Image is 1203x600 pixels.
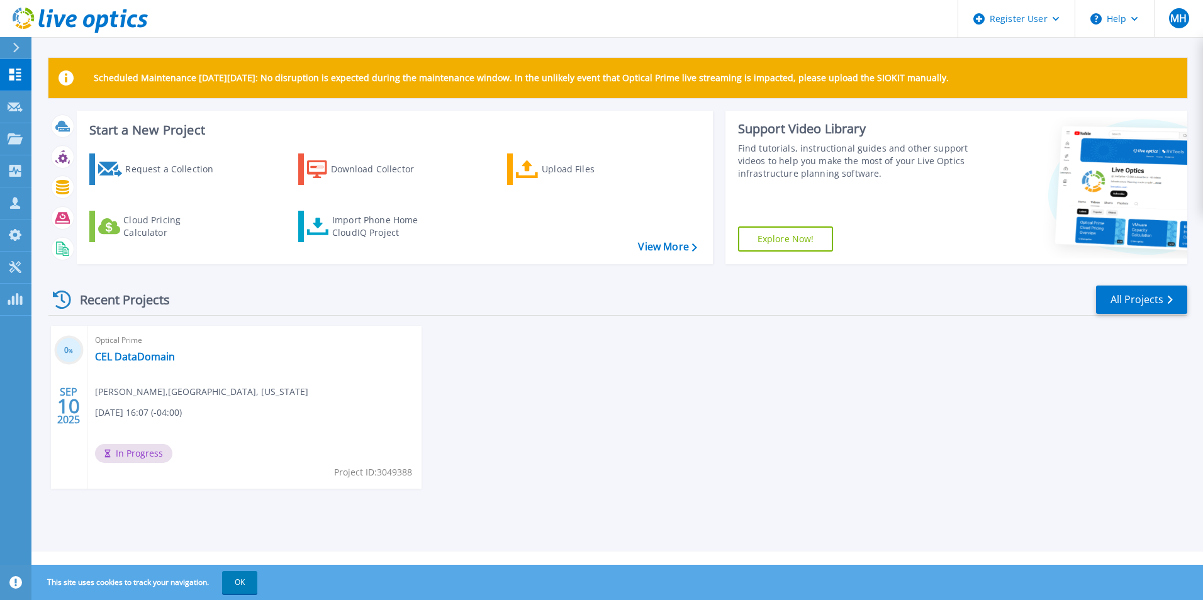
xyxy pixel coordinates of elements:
[95,406,182,419] span: [DATE] 16:07 (-04:00)
[95,350,175,363] a: CEL DataDomain
[57,383,81,429] div: SEP 2025
[334,465,412,479] span: Project ID: 3049388
[48,284,187,315] div: Recent Projects
[69,347,73,354] span: %
[738,142,973,180] div: Find tutorials, instructional guides and other support videos to help you make the most of your L...
[125,157,226,182] div: Request a Collection
[54,343,84,358] h3: 0
[738,121,973,137] div: Support Video Library
[1170,13,1187,23] span: MH
[222,571,257,594] button: OK
[89,153,230,185] a: Request a Collection
[638,241,697,253] a: View More
[95,385,308,399] span: [PERSON_NAME] , [GEOGRAPHIC_DATA], [US_STATE]
[1096,286,1187,314] a: All Projects
[94,73,949,83] p: Scheduled Maintenance [DATE][DATE]: No disruption is expected during the maintenance window. In t...
[332,214,430,239] div: Import Phone Home CloudIQ Project
[738,226,834,252] a: Explore Now!
[298,153,439,185] a: Download Collector
[95,444,172,463] span: In Progress
[57,401,80,411] span: 10
[95,333,414,347] span: Optical Prime
[331,157,432,182] div: Download Collector
[123,214,224,239] div: Cloud Pricing Calculator
[89,123,697,137] h3: Start a New Project
[542,157,642,182] div: Upload Files
[35,571,257,594] span: This site uses cookies to track your navigation.
[89,211,230,242] a: Cloud Pricing Calculator
[507,153,647,185] a: Upload Files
